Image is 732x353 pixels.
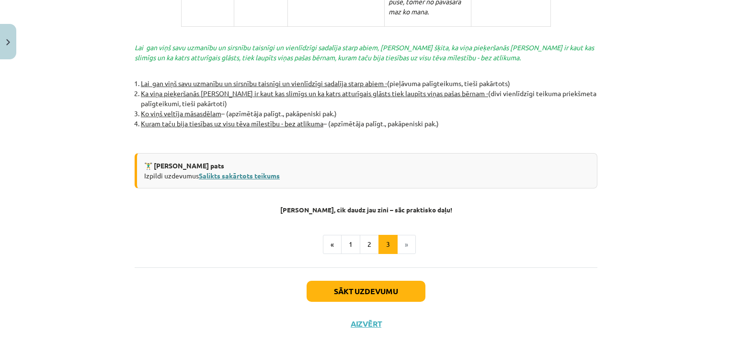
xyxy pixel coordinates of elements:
button: 1 [341,235,360,254]
u: Lai gan viņš savu uzmanību un sirsnību taisnīgi un vienlīdzīgi sadalīja starp abiem - [141,79,387,88]
nav: Page navigation example [135,235,597,254]
u: Ko viņš veltīja māsasdēlam [141,109,221,118]
u: Ka viņa pieķeršanās [PERSON_NAME] ir kaut kas slimīgs un ka katrs atturīgais glāsts tiek laupīts ... [141,89,488,98]
div: Izpildi uzdevumus [135,153,597,188]
button: Sākt uzdevumu [307,281,425,302]
img: icon-close-lesson-0947bae3869378f0d4975bcd49f059093ad1ed9edebbc8119c70593378902aed.svg [6,39,10,45]
button: 2 [360,235,379,254]
li: – (apzīmētāja palīgt., pakāpeniski pak.) [141,109,597,119]
a: Salikts sakārtots teikums [199,171,280,180]
u: Kuram taču bija tiesības uz visu tēva mīlestību - bez atlikuma [141,119,323,128]
strong: 🏋️‍♂️ [PERSON_NAME] pats [144,161,224,170]
button: 3 [378,235,398,254]
button: « [323,235,342,254]
li: (divi vienlīdzīgi teikuma priekšmeta palīgteikumi, tieši pakārtoti) [141,88,597,109]
strong: [PERSON_NAME], cik daudz jau zini – sāc praktisko daļu! [280,205,452,214]
em: Lai gan viņš savu uzmanību un sirsnību taisnīgi un vienlīdzīgi sadalīja starp abiem, [PERSON_NAME... [135,43,594,62]
li: – (apzīmētāja palīgt., pakāpeniski pak.) [141,119,597,129]
li: (pieļāvuma palīgteikums, tieši pakārtots) [141,78,597,88]
button: Aizvērt [348,319,384,329]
